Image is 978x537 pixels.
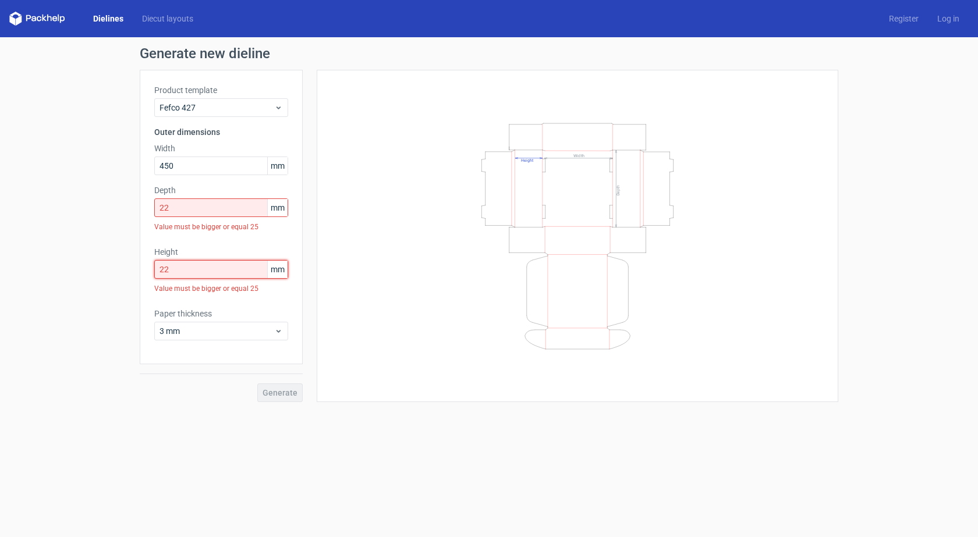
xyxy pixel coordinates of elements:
a: Register [880,13,928,24]
span: mm [267,199,288,216]
a: Dielines [84,13,133,24]
span: mm [267,261,288,278]
label: Paper thickness [154,308,288,319]
a: Diecut layouts [133,13,203,24]
div: Value must be bigger or equal 25 [154,217,288,237]
label: Depth [154,184,288,196]
text: Width [573,152,584,158]
span: Fefco 427 [160,102,274,113]
h3: Outer dimensions [154,126,288,138]
text: Depth [616,184,621,195]
span: 3 mm [160,325,274,337]
a: Log in [928,13,969,24]
text: Height [521,158,533,162]
h1: Generate new dieline [140,47,838,61]
label: Height [154,246,288,258]
span: mm [267,157,288,175]
div: Value must be bigger or equal 25 [154,279,288,298]
label: Width [154,143,288,154]
label: Product template [154,84,288,96]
